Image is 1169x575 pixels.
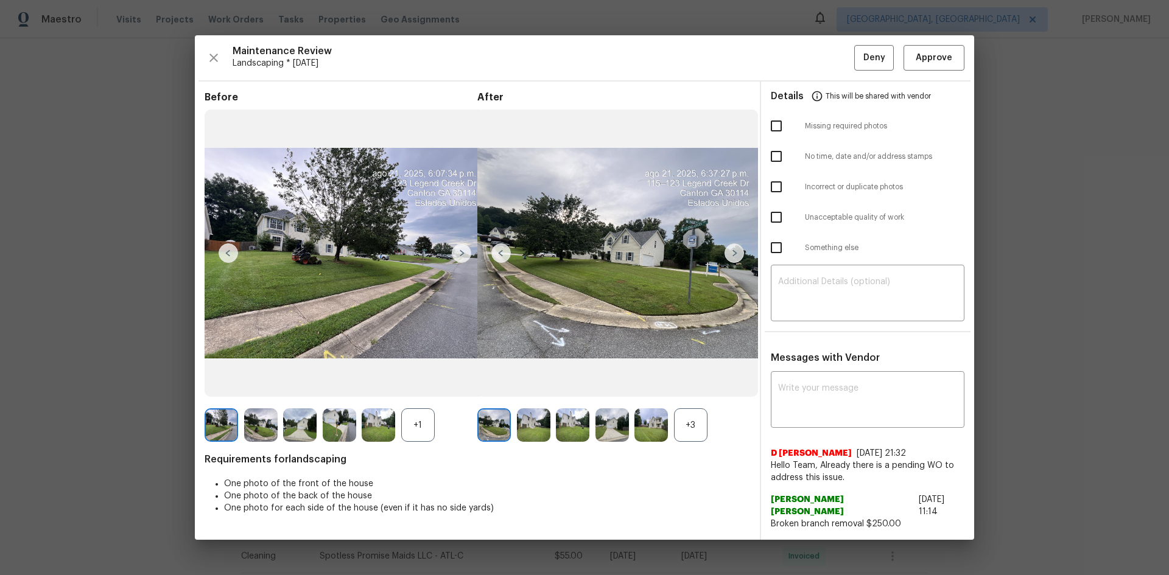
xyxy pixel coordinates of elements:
[224,490,750,502] li: One photo of the back of the house
[761,111,974,141] div: Missing required photos
[771,493,914,518] span: [PERSON_NAME] [PERSON_NAME]
[401,408,435,442] div: +1
[771,353,880,363] span: Messages with Vendor
[224,478,750,490] li: One photo of the front of the house
[919,495,944,516] span: [DATE] 11:14
[826,82,931,111] span: This will be shared with vendor
[771,82,804,111] span: Details
[805,243,964,253] span: Something else
[805,121,964,131] span: Missing required photos
[863,51,885,66] span: Deny
[916,51,952,66] span: Approve
[761,202,974,232] div: Unacceptable quality of work
[771,447,852,459] span: D [PERSON_NAME]
[477,91,750,103] span: After
[452,243,471,263] img: right-chevron-button-url
[205,91,477,103] span: Before
[224,502,750,514] li: One photo for each side of the house (even if it has no side yards)
[771,459,964,484] span: Hello Team, Already there is a pending WO to address this issue.
[805,212,964,223] span: Unacceptable quality of work
[725,243,744,263] img: right-chevron-button-url
[491,243,511,263] img: left-chevron-button-url
[771,518,964,530] span: Broken branch removal $250.00
[674,408,707,442] div: +3
[805,182,964,192] span: Incorrect or duplicate photos
[904,45,964,71] button: Approve
[219,243,238,263] img: left-chevron-button-url
[761,172,974,202] div: Incorrect or duplicate photos
[857,449,906,458] span: [DATE] 21:32
[805,152,964,162] span: No time, date and/or address stamps
[233,45,854,57] span: Maintenance Review
[854,45,894,71] button: Deny
[761,232,974,263] div: Something else
[205,453,750,465] span: Requirements for landscaping
[761,141,974,172] div: No time, date and/or address stamps
[233,57,854,69] span: Landscaping * [DATE]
